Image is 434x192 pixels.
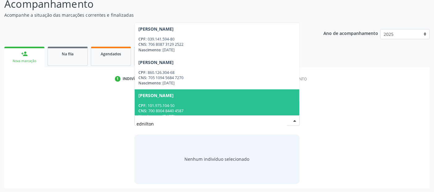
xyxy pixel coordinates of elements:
div: [PERSON_NAME] [138,27,174,32]
span: Agendados [101,51,121,57]
span: CPF: [138,36,146,42]
div: 039.141.594-80 [138,36,295,42]
input: Busque por nome, CNS ou CPF [137,117,287,130]
div: person_add [21,50,28,57]
span: Nascimento: [138,47,161,53]
div: [DATE] [138,80,295,86]
span: Na fila [62,51,74,57]
div: [DATE] [138,114,295,119]
p: Acompanhe a situação das marcações correntes e finalizadas [4,12,302,18]
div: 706 8087 3129 2522 [138,42,295,47]
span: CNS: [138,42,147,47]
p: Ano de acompanhamento [323,29,378,37]
span: Nascimento: [138,114,161,119]
span: CNS: [138,108,147,113]
div: 705 1094 5684 7270 [138,75,295,80]
div: 1 [115,76,120,82]
span: CNS: [138,75,147,80]
div: [PERSON_NAME] [138,60,174,65]
span: CPF: [138,103,146,108]
div: Nenhum indivíduo selecionado [184,156,249,162]
span: CPF: [138,70,146,75]
div: 860.126.304-68 [138,70,295,75]
div: 101.975.104-50 [138,103,295,108]
div: Nova marcação [9,59,40,63]
span: Nascimento: [138,80,161,86]
div: [PERSON_NAME] [138,93,174,98]
div: Indivíduo [123,76,143,82]
div: 700 8004 8440 4587 [138,108,295,113]
div: [DATE] [138,47,295,53]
